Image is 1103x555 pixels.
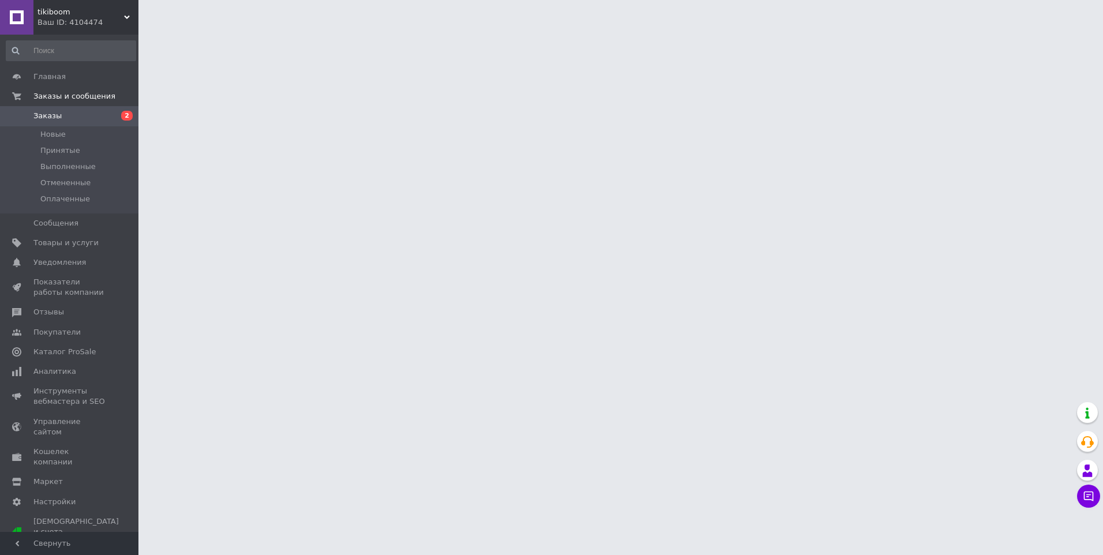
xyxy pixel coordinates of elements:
[33,516,119,548] span: [DEMOGRAPHIC_DATA] и счета
[37,17,138,28] div: Ваш ID: 4104474
[121,111,133,121] span: 2
[33,277,107,298] span: Показатели работы компании
[33,111,62,121] span: Заказы
[40,145,80,156] span: Принятые
[33,257,86,268] span: Уведомления
[33,72,66,82] span: Главная
[33,366,76,377] span: Аналитика
[33,497,76,507] span: Настройки
[33,417,107,437] span: Управление сайтом
[33,347,96,357] span: Каталог ProSale
[33,447,107,467] span: Кошелек компании
[6,40,136,61] input: Поиск
[37,7,124,17] span: tikiboom
[33,238,99,248] span: Товары и услуги
[1077,485,1100,508] button: Чат с покупателем
[33,91,115,102] span: Заказы и сообщения
[40,162,96,172] span: Выполненные
[33,477,63,487] span: Маркет
[40,194,90,204] span: Оплаченные
[33,327,81,337] span: Покупатели
[40,178,91,188] span: Отмененные
[33,218,78,228] span: Сообщения
[33,307,64,317] span: Отзывы
[33,386,107,407] span: Инструменты вебмастера и SEO
[40,129,66,140] span: Новые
